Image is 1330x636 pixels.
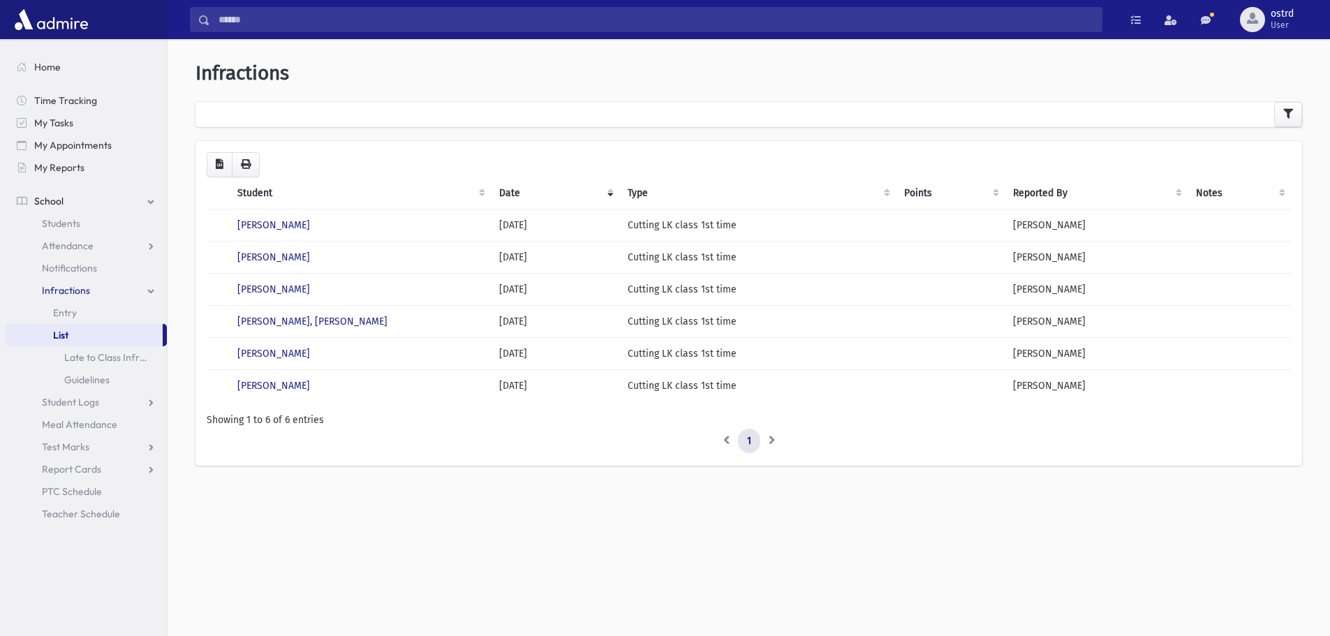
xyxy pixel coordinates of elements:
span: My Reports [34,161,84,174]
span: User [1271,20,1294,31]
a: [PERSON_NAME] [237,380,310,392]
td: Cutting LK class 1st time [619,241,896,273]
a: [PERSON_NAME] [237,251,310,263]
span: My Tasks [34,117,73,129]
td: [DATE] [491,369,620,401]
a: My Tasks [6,112,167,134]
a: Late to Class Infraction [6,346,167,369]
span: Notifications [42,262,97,274]
a: Attendance [6,235,167,257]
th: Student: activate to sort column ascending [229,177,491,209]
a: Students [6,212,167,235]
div: Showing 1 to 6 of 6 entries [207,413,1291,427]
a: Time Tracking [6,89,167,112]
a: Teacher Schedule [6,503,167,525]
input: Search [210,7,1102,32]
a: Entry [6,302,167,324]
th: Date: activate to sort column ascending [491,177,620,209]
td: [PERSON_NAME] [1005,337,1188,369]
td: [PERSON_NAME] [1005,241,1188,273]
td: [DATE] [491,337,620,369]
td: [DATE] [491,209,620,241]
a: Student Logs [6,391,167,413]
span: Home [34,61,61,73]
button: Print [232,152,260,177]
button: CSV [207,152,232,177]
span: Attendance [42,239,94,252]
a: Infractions [6,279,167,302]
th: Points: activate to sort column ascending [896,177,1004,209]
span: Infractions [195,61,289,84]
a: Meal Attendance [6,413,167,436]
a: Guidelines [6,369,167,391]
img: AdmirePro [11,6,91,34]
a: My Reports [6,156,167,179]
th: Notes: activate to sort column ascending [1188,177,1291,209]
a: [PERSON_NAME] [237,219,310,231]
td: Cutting LK class 1st time [619,273,896,305]
td: [PERSON_NAME] [1005,305,1188,337]
a: Report Cards [6,458,167,480]
span: Teacher Schedule [42,508,120,520]
span: Infractions [42,284,90,297]
td: Cutting LK class 1st time [619,305,896,337]
td: [PERSON_NAME] [1005,273,1188,305]
span: ostrd [1271,8,1294,20]
span: Test Marks [42,441,89,453]
a: Test Marks [6,436,167,458]
a: My Appointments [6,134,167,156]
span: My Appointments [34,139,112,151]
td: [PERSON_NAME] [1005,369,1188,401]
span: School [34,195,64,207]
a: Notifications [6,257,167,279]
a: List [6,324,163,346]
a: School [6,190,167,212]
td: [DATE] [491,273,620,305]
span: PTC Schedule [42,485,102,498]
span: Student Logs [42,396,99,408]
a: [PERSON_NAME] [237,348,310,360]
span: Meal Attendance [42,418,117,431]
th: Reported By: activate to sort column ascending [1005,177,1188,209]
td: [DATE] [491,241,620,273]
span: Students [42,217,80,230]
td: [DATE] [491,305,620,337]
span: Entry [53,306,77,319]
a: PTC Schedule [6,480,167,503]
td: Cutting LK class 1st time [619,337,896,369]
th: Type: activate to sort column ascending [619,177,896,209]
td: Cutting LK class 1st time [619,369,896,401]
a: [PERSON_NAME], [PERSON_NAME] [237,316,387,327]
a: Home [6,56,167,78]
span: Time Tracking [34,94,97,107]
a: [PERSON_NAME] [237,283,310,295]
td: Cutting LK class 1st time [619,209,896,241]
span: List [53,329,68,341]
td: [PERSON_NAME] [1005,209,1188,241]
a: 1 [738,429,760,454]
span: Report Cards [42,463,101,475]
